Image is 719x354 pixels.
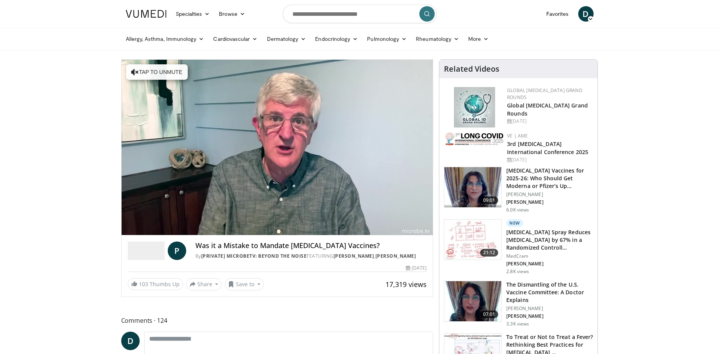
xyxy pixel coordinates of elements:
[444,167,501,207] img: 4e370bb1-17f0-4657-a42f-9b995da70d2f.png.150x105_q85_crop-smart_upscale.png
[385,280,427,289] span: 17,319 views
[480,196,499,204] span: 09:01
[444,220,501,260] img: 500bc2c6-15b5-4613-8fa2-08603c32877b.150x105_q85_crop-smart_upscale.jpg
[171,6,215,22] a: Specialties
[444,64,499,74] h4: Related Videos
[507,118,591,125] div: [DATE]
[445,133,503,145] img: a2792a71-925c-4fc2-b8ef-8d1b21aec2f7.png.150x105_q85_autocrop_double_scale_upscale_version-0.2.jpg
[168,242,186,260] a: P
[225,278,264,290] button: Save to
[310,31,362,47] a: Endocrinology
[283,5,437,23] input: Search topics, interventions
[444,219,593,275] a: 21:12 New [MEDICAL_DATA] Spray Reduces [MEDICAL_DATA] by 67% in a Randomized Controll… MedCram [P...
[121,332,140,350] a: D
[126,10,167,18] img: VuMedi Logo
[542,6,574,22] a: Favorites
[464,31,493,47] a: More
[506,207,529,213] p: 6.0K views
[195,253,427,260] div: By FEATURING ,
[214,6,250,22] a: Browse
[506,253,593,259] p: MedCram
[121,31,209,47] a: Allergy, Asthma, Immunology
[128,278,183,290] a: 103 Thumbs Up
[506,268,529,275] p: 2.8K views
[406,265,427,272] div: [DATE]
[128,242,165,260] img: [PRIVATE] MicrobeTV: Beyond the Noise
[506,228,593,252] h3: [MEDICAL_DATA] Spray Reduces [MEDICAL_DATA] by 67% in a Randomized Controll…
[186,278,222,290] button: Share
[506,281,593,304] h3: The Dismantling of the U.S. Vaccine Committee: A Doctor Explains
[507,102,588,117] a: Global [MEDICAL_DATA] Grand Rounds
[411,31,464,47] a: Rheumatology
[578,6,594,22] a: D
[480,310,499,318] span: 07:01
[121,315,434,325] span: Comments 124
[334,253,374,259] a: [PERSON_NAME]
[506,167,593,190] h3: [MEDICAL_DATA] Vaccines for 2025-26: Who Should Get Moderna or Pfizer’s Up…
[506,313,593,319] p: [PERSON_NAME]
[444,281,593,327] a: 07:01 The Dismantling of the U.S. Vaccine Committee: A Doctor Explains [PERSON_NAME] [PERSON_NAME...
[444,281,501,321] img: bf90d3d8-5314-48e2-9a88-53bc2fed6b7a.150x105_q85_crop-smart_upscale.jpg
[362,31,411,47] a: Pulmonology
[480,249,499,257] span: 21:12
[126,64,188,80] button: Tap to unmute
[201,253,307,259] a: [PRIVATE] MicrobeTV: Beyond the Noise
[507,156,591,163] div: [DATE]
[506,305,593,312] p: [PERSON_NAME]
[139,280,148,288] span: 103
[506,199,593,205] p: [PERSON_NAME]
[506,261,593,267] p: [PERSON_NAME]
[195,242,427,250] h4: Was it a Mistake to Mandate [MEDICAL_DATA] Vaccines?
[454,87,495,128] img: e456a1d5-25c5-46f9-913a-7a343587d2a7.png.150x105_q85_autocrop_double_scale_upscale_version-0.2.png
[506,321,529,327] p: 3.3K views
[209,31,262,47] a: Cardiovascular
[507,133,528,139] a: VE | AME
[507,140,588,156] a: 3rd [MEDICAL_DATA] International Conference 2025
[375,253,416,259] a: [PERSON_NAME]
[506,191,593,198] p: [PERSON_NAME]
[262,31,311,47] a: Dermatology
[444,167,593,213] a: 09:01 [MEDICAL_DATA] Vaccines for 2025-26: Who Should Get Moderna or Pfizer’s Up… [PERSON_NAME] [...
[122,60,433,235] video-js: Video Player
[506,219,523,227] p: New
[507,87,582,101] a: Global [MEDICAL_DATA] Grand Rounds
